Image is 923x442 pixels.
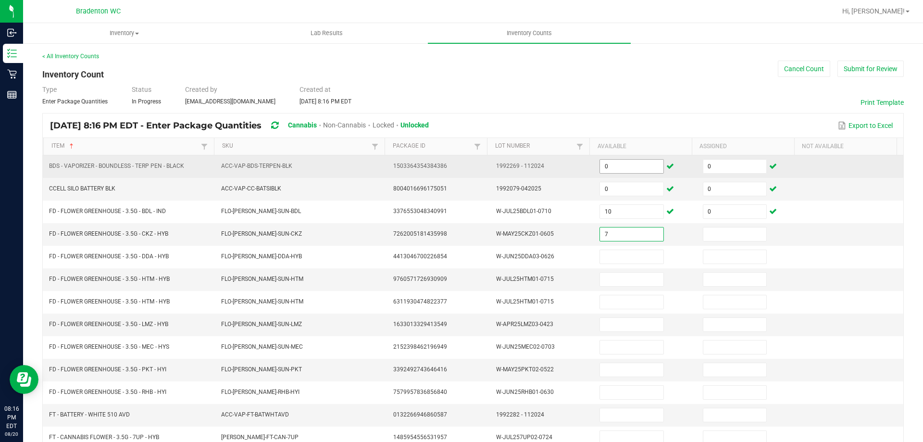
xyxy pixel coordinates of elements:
th: Assigned [692,138,794,155]
span: FD - FLOWER GREENHOUSE - 3.5G - CKZ - HYB [49,230,168,237]
span: FLO-[PERSON_NAME]-SUN-CKZ [221,230,302,237]
span: 1503364354384386 [393,163,447,169]
span: FLO-[PERSON_NAME]-SUN-BDL [221,208,301,215]
span: W-JUL257UP02-0724 [496,434,552,441]
button: Submit for Review [837,61,904,77]
span: Inventory Count [42,69,104,79]
span: Locked [373,121,394,129]
iframe: Resource center [10,365,38,394]
span: Non-Cannabis [323,121,366,129]
span: [EMAIL_ADDRESS][DOMAIN_NAME] [185,98,275,105]
span: W-MAY25CKZ01-0605 [496,230,554,237]
span: 7262005181435998 [393,230,447,237]
span: Status [132,86,151,93]
span: FD - FLOWER GREENHOUSE - 3.5G - DDA - HYB [49,253,169,260]
span: Created by [185,86,217,93]
th: Available [589,138,692,155]
a: ItemSortable [51,142,199,150]
span: FLO-[PERSON_NAME]-SUN-MEC [221,343,303,350]
span: 1992282 - 112024 [496,411,544,418]
span: 1485954556531957 [393,434,447,441]
p: 08:16 PM EDT [4,404,19,430]
span: FLO-[PERSON_NAME]-DDA-HYB [221,253,302,260]
inline-svg: Reports [7,90,17,100]
span: 3392492743646416 [393,366,447,373]
span: FD - FLOWER GREENHOUSE - 3.5G - BDL - IND [49,208,166,215]
span: FLO-[PERSON_NAME]-RHB-HYI [221,389,299,395]
span: FD - FLOWER GREENHOUSE - 3.5G - HTM - HYB [49,276,170,282]
span: 8004016696175051 [393,185,447,192]
span: ACC-VAP-BDS-TERPEN-BLK [221,163,292,169]
span: Bradenton WC [76,7,121,15]
span: 0132266946860587 [393,411,447,418]
span: FLO-[PERSON_NAME]-SUN-PKT [221,366,302,373]
span: BDS - VAPORIZER - BOUNDLESS - TERP PEN - BLACK [49,163,184,169]
span: FD - FLOWER GREENHOUSE - 3.5G - RHB - HYI [49,389,166,395]
span: 1633013329413549 [393,321,447,328]
span: W-APR25LMZ03-0423 [496,321,553,328]
span: FD - FLOWER GREENHOUSE - 3.5G - MEC - HYS [49,343,169,350]
span: 3376553048340991 [393,208,447,215]
a: Lot NumberSortable [495,142,574,150]
button: Export to Excel [836,117,895,134]
inline-svg: Inbound [7,28,17,38]
span: 7579957836856840 [393,389,447,395]
button: Print Template [861,98,904,107]
span: FD - FLOWER GREENHOUSE - 3.5G - PKT - HYI [49,366,166,373]
span: W-JUL25BDL01-0710 [496,208,551,215]
span: Cannabis [288,121,317,129]
span: W-JUN25DDA03-0626 [496,253,554,260]
span: FLO-[PERSON_NAME]-SUN-HTM [221,298,303,305]
span: In Progress [132,98,161,105]
a: < All Inventory Counts [42,53,99,60]
span: W-MAY25PKT02-0522 [496,366,554,373]
span: 4413046700226854 [393,253,447,260]
span: Enter Package Quantities [42,98,108,105]
a: Package IdSortable [393,142,472,150]
p: 08/20 [4,430,19,438]
span: W-JUN25MEC02-0703 [496,343,555,350]
span: ACC-VAP-FT-BATWHTAVD [221,411,289,418]
span: FD - FLOWER GREENHOUSE - 3.5G - HTM - HYB [49,298,170,305]
a: Lab Results [225,23,428,43]
span: 9760571726930909 [393,276,447,282]
span: FD - FLOWER GREENHOUSE - 3.5G - LMZ - HYB [49,321,168,328]
th: Not Available [794,138,897,155]
span: 6311930474822377 [393,298,447,305]
a: Filter [199,140,210,152]
span: FT - BATTERY - WHITE 510 AVD [49,411,130,418]
span: Sortable [68,142,75,150]
a: Inventory Counts [428,23,630,43]
span: Hi, [PERSON_NAME]! [842,7,905,15]
span: W-JUL25HTM01-0715 [496,276,554,282]
span: W-JUL25HTM01-0715 [496,298,554,305]
span: Inventory [24,29,225,38]
span: 1992269 - 112024 [496,163,544,169]
span: [PERSON_NAME]-FT-CAN-7UP [221,434,299,441]
a: SKUSortable [222,142,369,150]
span: W-JUN25RHB01-0630 [496,389,554,395]
a: Filter [369,140,381,152]
span: Type [42,86,57,93]
span: Inventory Counts [494,29,565,38]
a: Filter [472,140,483,152]
inline-svg: Inventory [7,49,17,58]
span: Lab Results [298,29,356,38]
span: Unlocked [400,121,429,129]
span: FLO-[PERSON_NAME]-SUN-HTM [221,276,303,282]
span: ACC-VAP-CC-BATSIBLK [221,185,281,192]
button: Cancel Count [778,61,830,77]
a: Filter [574,140,586,152]
a: Inventory [23,23,225,43]
span: 2152398462196949 [393,343,447,350]
inline-svg: Retail [7,69,17,79]
span: 1992079-042025 [496,185,541,192]
span: CCELL SILO BATTERY BLK [49,185,115,192]
span: FT - CANNABIS FLOWER - 3.5G - 7UP - HYB [49,434,159,441]
span: Created at [299,86,331,93]
span: FLO-[PERSON_NAME]-SUN-LMZ [221,321,302,328]
span: [DATE] 8:16 PM EDT [299,98,351,105]
div: [DATE] 8:16 PM EDT - Enter Package Quantities [50,117,436,135]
